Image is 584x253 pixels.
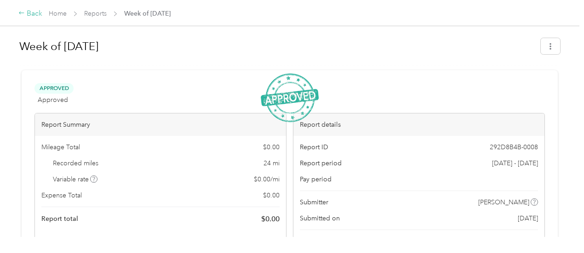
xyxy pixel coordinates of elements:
[300,236,331,246] span: Approvers
[293,113,544,136] div: Report details
[300,214,340,223] span: Submitted on
[518,214,538,223] span: [DATE]
[124,9,171,18] span: Week of [DATE]
[18,8,42,19] div: Back
[34,83,74,94] span: Approved
[261,73,319,123] img: ApprovedStamp
[53,174,98,184] span: Variable rate
[532,202,584,253] iframe: Everlance-gr Chat Button Frame
[300,142,328,152] span: Report ID
[41,214,78,224] span: Report total
[41,191,82,200] span: Expense Total
[300,158,342,168] span: Report period
[49,10,67,17] a: Home
[486,236,537,246] span: [PERSON_NAME]
[263,158,280,168] span: 24 mi
[492,158,538,168] span: [DATE] - [DATE]
[261,214,280,225] span: $ 0.00
[84,10,107,17] a: Reports
[41,142,80,152] span: Mileage Total
[478,197,529,207] span: [PERSON_NAME]
[490,142,538,152] span: 292D8B4B-0008
[53,158,98,168] span: Recorded miles
[263,142,280,152] span: $ 0.00
[300,174,332,184] span: Pay period
[263,191,280,200] span: $ 0.00
[38,95,68,105] span: Approved
[300,197,328,207] span: Submitter
[19,35,534,57] h1: Week of September 8 2025
[35,113,286,136] div: Report Summary
[254,174,280,184] span: $ 0.00 / mi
